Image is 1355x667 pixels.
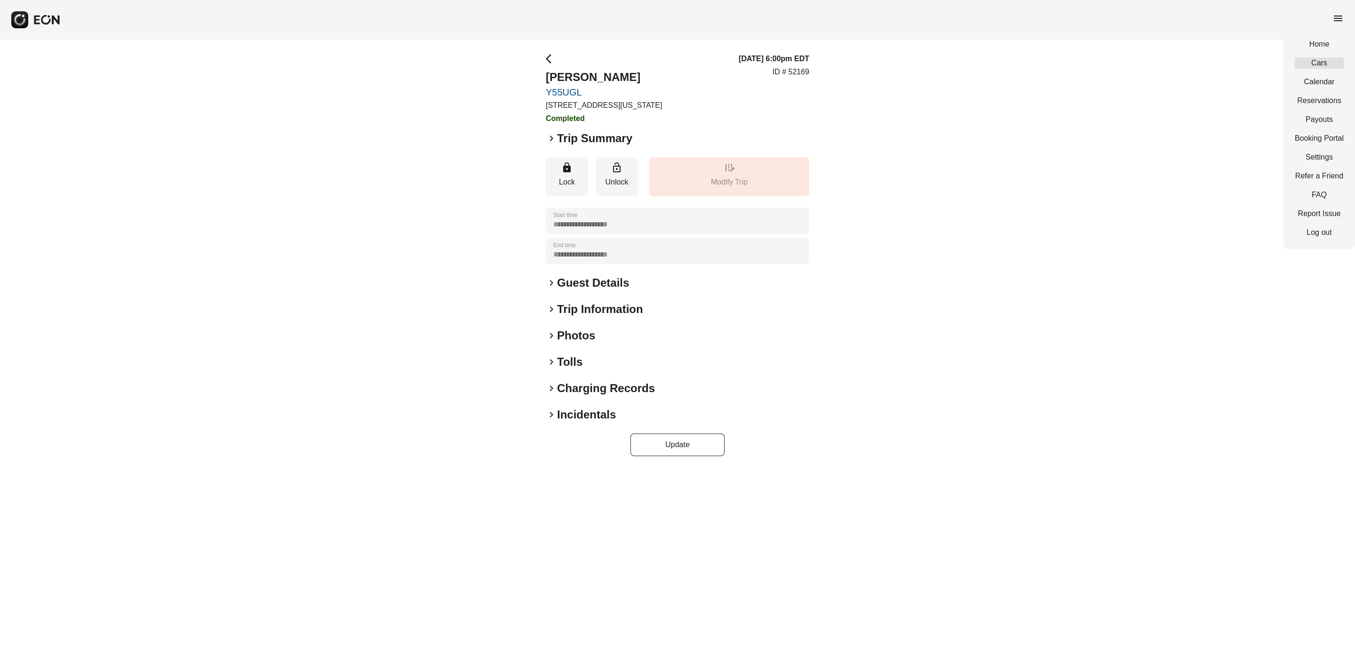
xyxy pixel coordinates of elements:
[1295,152,1344,163] a: Settings
[1295,39,1344,50] a: Home
[739,53,809,64] h3: [DATE] 6:00pm EDT
[630,434,725,456] button: Update
[546,383,557,394] span: keyboard_arrow_right
[1295,208,1344,219] a: Report Issue
[1295,114,1344,125] a: Payouts
[1295,133,1344,144] a: Booking Portal
[557,354,582,370] h2: Tolls
[557,407,616,422] h2: Incidentals
[1295,95,1344,106] a: Reservations
[1332,13,1344,24] span: menu
[1295,189,1344,201] a: FAQ
[1295,76,1344,88] a: Calendar
[611,162,622,173] span: lock_open
[546,277,557,289] span: keyboard_arrow_right
[1295,227,1344,238] a: Log out
[546,70,662,85] h2: [PERSON_NAME]
[546,304,557,315] span: keyboard_arrow_right
[561,162,573,173] span: lock
[557,131,632,146] h2: Trip Summary
[546,133,557,144] span: keyboard_arrow_right
[557,275,629,290] h2: Guest Details
[1295,57,1344,69] a: Cars
[546,113,662,124] h3: Completed
[546,409,557,420] span: keyboard_arrow_right
[773,66,809,78] p: ID # 52169
[557,381,655,396] h2: Charging Records
[546,330,557,341] span: keyboard_arrow_right
[1295,170,1344,182] a: Refer a Friend
[546,53,557,64] span: arrow_back_ios
[550,177,583,188] p: Lock
[546,100,662,111] p: [STREET_ADDRESS][US_STATE]
[557,302,643,317] h2: Trip Information
[600,177,633,188] p: Unlock
[546,157,588,196] button: Lock
[557,328,595,343] h2: Photos
[596,157,638,196] button: Unlock
[546,356,557,368] span: keyboard_arrow_right
[546,87,662,98] a: Y55UGL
